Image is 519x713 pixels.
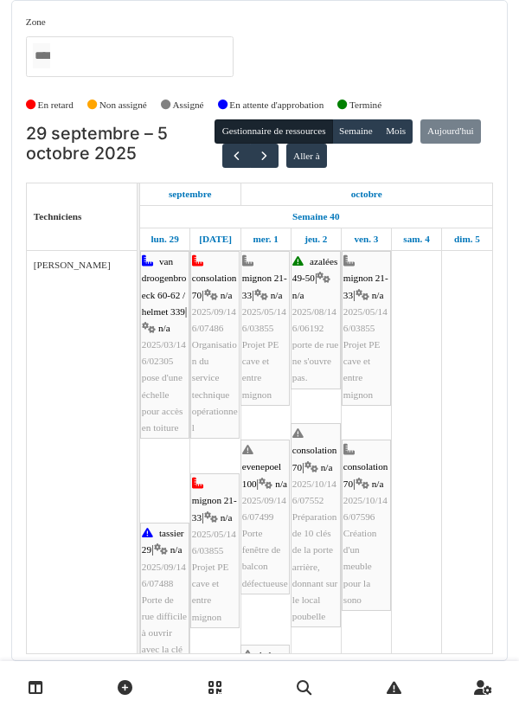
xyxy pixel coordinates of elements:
[192,273,237,299] span: consolation 70
[242,650,286,677] span: helmet 44-48
[343,273,388,299] span: mignon 21-33
[343,339,381,400] span: Projet PE cave et entre mignon
[192,476,238,626] div: |
[242,495,286,522] span: 2025/09/146/07499
[221,290,233,300] span: n/a
[292,256,338,283] span: azalées 49-50
[286,144,327,168] button: Aller à
[192,529,236,556] span: 2025/05/146/03855
[142,528,184,555] span: tassier 29
[26,15,46,29] label: Zone
[142,256,187,317] span: van droogenbroeck 60-62 / helmet 339
[288,206,343,228] a: Semaine 40
[343,495,388,522] span: 2025/10/146/07596
[399,228,433,250] a: 4 octobre 2025
[142,254,188,436] div: |
[38,98,74,112] label: En retard
[248,228,282,250] a: 1 octobre 2025
[142,525,188,658] div: |
[192,495,237,522] span: mignon 21-33
[292,290,304,300] span: n/a
[332,119,380,144] button: Semaine
[164,183,216,205] a: 29 septembre 2025
[142,339,186,366] span: 2025/03/146/02305
[343,254,389,403] div: |
[292,306,336,333] span: 2025/08/146/06192
[250,144,279,169] button: Suivant
[271,290,283,300] span: n/a
[33,43,50,68] input: Tous
[99,98,147,112] label: Non assigné
[142,594,187,655] span: Porte de rue difficile à ouvrir avec la clé
[343,442,389,608] div: |
[242,461,281,488] span: evenepoel 100
[292,479,336,505] span: 2025/10/146/07552
[292,445,337,472] span: consolation 70
[275,479,287,489] span: n/a
[26,124,215,164] h2: 29 septembre – 5 octobre 2025
[372,290,384,300] span: n/a
[343,528,377,605] span: Création d'un meuble pour la sono
[300,228,331,250] a: 2 octobre 2025
[221,512,233,523] span: n/a
[142,562,186,588] span: 2025/09/146/07488
[242,339,279,400] span: Projet PE cave et entre mignon
[192,254,238,436] div: |
[170,544,183,555] span: n/a
[292,339,338,382] span: porte de rue ne s'ouvre pas.
[215,119,332,144] button: Gestionnaire de ressources
[242,273,287,299] span: mignon 21-33
[34,211,82,222] span: Techniciens
[347,183,387,205] a: 1 octobre 2025
[372,479,384,489] span: n/a
[242,254,288,403] div: |
[343,306,388,333] span: 2025/05/146/03855
[420,119,481,144] button: Aujourd'hui
[349,228,382,250] a: 3 octobre 2025
[349,98,381,112] label: Terminé
[321,462,333,472] span: n/a
[343,461,388,488] span: consolation 70
[146,228,183,250] a: 29 septembre 2025
[142,372,183,433] span: pose d'une échelle pour accès en toiture
[195,228,236,250] a: 30 septembre 2025
[292,511,338,621] span: Préparation de 10 clés de la porte arrière, donnant sur le local poubelle
[242,442,288,592] div: |
[229,98,324,112] label: En attente d'approbation
[34,260,111,270] span: [PERSON_NAME]
[450,228,484,250] a: 5 octobre 2025
[292,426,339,625] div: |
[242,528,288,588] span: Porte fenêtre de balcon défectueuse
[173,98,204,112] label: Assigné
[222,144,251,169] button: Précédent
[158,323,170,333] span: n/a
[242,306,286,333] span: 2025/05/146/03855
[292,254,339,387] div: |
[192,306,236,333] span: 2025/09/146/07486
[192,339,238,433] span: Organisation du service technique opérationnel
[379,119,413,144] button: Mois
[192,562,229,622] span: Projet PE cave et entre mignon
